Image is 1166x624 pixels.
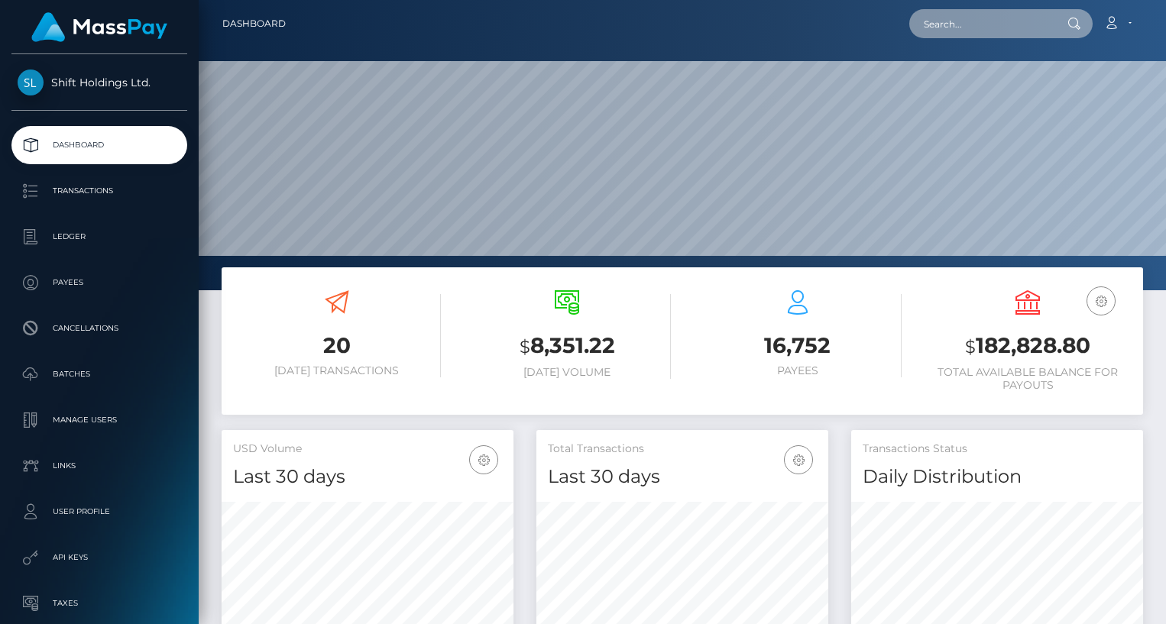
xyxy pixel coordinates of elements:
img: Shift Holdings Ltd. [18,70,44,95]
a: Payees [11,264,187,302]
h4: Daily Distribution [863,464,1132,490]
h5: Transactions Status [863,441,1132,457]
h6: [DATE] Volume [464,366,672,379]
p: Dashboard [18,134,181,157]
p: Transactions [18,179,181,202]
a: API Keys [11,538,187,577]
small: $ [520,336,530,357]
h3: 8,351.22 [464,331,672,362]
p: Ledger [18,225,181,248]
p: Links [18,454,181,477]
h5: USD Volume [233,441,502,457]
a: Dashboard [222,8,286,40]
p: API Keys [18,546,181,569]
p: Manage Users [18,409,181,432]
p: Batches [18,363,181,386]
h3: 16,752 [694,331,902,360]
h3: 182,828.80 [925,331,1132,362]
h6: [DATE] Transactions [233,364,441,377]
p: Payees [18,271,181,294]
h6: Total Available Balance for Payouts [925,366,1132,392]
h5: Total Transactions [548,441,817,457]
a: Taxes [11,584,187,622]
a: User Profile [11,493,187,531]
input: Search... [909,9,1053,38]
a: Links [11,447,187,485]
a: Ledger [11,218,187,256]
a: Transactions [11,172,187,210]
a: Cancellations [11,309,187,348]
img: MassPay Logo [31,12,167,42]
p: Cancellations [18,317,181,340]
small: $ [965,336,976,357]
a: Manage Users [11,401,187,439]
h6: Payees [694,364,902,377]
span: Shift Holdings Ltd. [11,76,187,89]
a: Batches [11,355,187,393]
h3: 20 [233,331,441,360]
h4: Last 30 days [548,464,817,490]
h4: Last 30 days [233,464,502,490]
a: Dashboard [11,126,187,164]
p: Taxes [18,592,181,615]
p: User Profile [18,500,181,523]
